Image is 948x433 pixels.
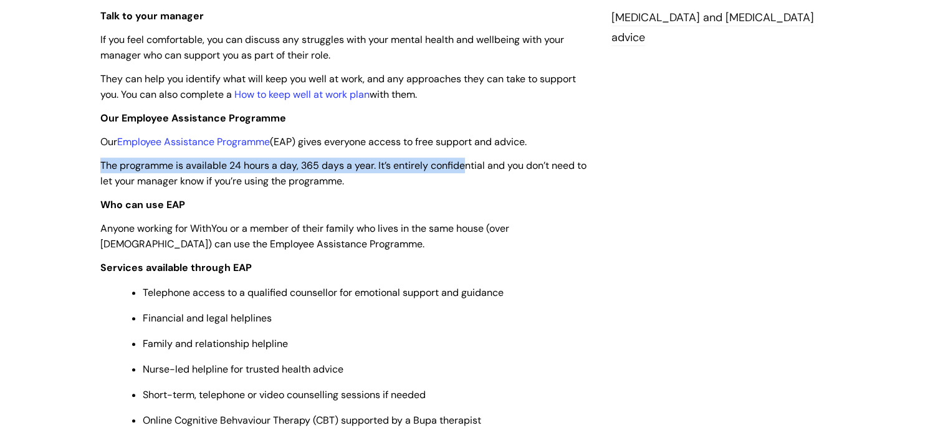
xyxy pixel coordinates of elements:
strong: Who can use EAP [100,198,185,211]
span: The programme is available 24 hours a day, 365 days a year. It’s entirely confidential and you do... [100,159,587,188]
span: Anyone working for WithYou or a member of their family who lives in the same house (over [DEMOGRA... [100,222,509,250]
span: Telephone access to a qualified counsellor for emotional support and guidance [143,286,504,299]
span: Family and relationship helpline [143,337,288,350]
span: They can help you identify what will keep you well at work, and any approaches they can take to s... [100,72,576,101]
strong: Services available through EAP [100,261,252,274]
span: Online Cognitive Behvaviour Therapy (CBT) supported by a Bupa therapist [143,414,481,427]
span: Nurse-led helpline for trusted health advice [143,363,343,376]
span: Our Employee Assistance Programme [100,112,286,125]
span: Our (EAP) gives everyone access to free support and advice. [100,135,527,148]
span: with them. [370,88,417,101]
a: Employee Assistance Programme [117,135,270,148]
span: Financial and legal helplines [143,312,272,325]
span: Short-term, telephone or video counselling sessions if needed [143,388,426,401]
a: [MEDICAL_DATA] and [MEDICAL_DATA] advice [611,10,814,46]
a: How to keep well at work plan [234,88,370,101]
span: If you feel comfortable, you can discuss any struggles with your mental health and wellbeing with... [100,33,564,62]
span: Talk to your manager [100,9,204,22]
